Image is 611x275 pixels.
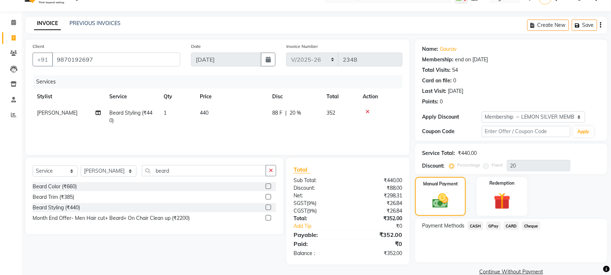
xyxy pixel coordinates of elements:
[326,110,335,116] span: 352
[322,89,358,105] th: Total
[348,207,408,215] div: ₹26.84
[33,43,44,50] label: Client
[164,110,167,116] span: 1
[348,250,408,257] div: ₹352.00
[489,191,516,212] img: _gift.svg
[348,200,408,207] div: ₹26.84
[288,177,348,184] div: Sub Total:
[288,192,348,200] div: Net:
[358,89,403,105] th: Action
[288,200,348,207] div: ( )
[348,239,408,248] div: ₹0
[294,166,310,173] span: Total
[573,126,594,137] button: Apply
[422,113,482,121] div: Apply Discount
[159,89,195,105] th: Qty
[195,89,268,105] th: Price
[52,53,180,66] input: Search by Name/Mobile/Email/Code
[422,98,439,106] div: Points:
[504,222,519,230] span: CARD
[308,208,315,214] span: 9%
[288,222,358,230] a: Add Tip
[37,110,77,116] span: [PERSON_NAME]
[440,98,443,106] div: 0
[288,215,348,222] div: Total:
[482,126,570,137] input: Enter Offer / Coupon Code
[268,89,322,105] th: Disc
[290,109,301,117] span: 20 %
[288,239,348,248] div: Paid:
[422,56,454,63] div: Membership:
[448,87,464,95] div: [DATE]
[455,56,488,63] div: end on [DATE]
[191,43,201,50] label: Date
[422,149,455,157] div: Service Total:
[288,207,348,215] div: ( )
[33,89,105,105] th: Stylist
[142,165,266,176] input: Search or Scan
[422,128,482,135] div: Coupon Code
[458,162,481,168] label: Percentage
[33,53,53,66] button: +91
[486,222,501,230] span: GPay
[33,204,80,212] div: Beard Styling (₹440)
[358,222,408,230] div: ₹0
[286,43,318,50] label: Invoice Number
[33,75,408,89] div: Services
[272,109,282,117] span: 88 F
[522,222,540,230] span: Cheque
[492,162,503,168] label: Fixed
[454,77,456,85] div: 0
[285,109,287,117] span: |
[440,45,457,53] a: Gaurav
[490,180,515,186] label: Redemption
[348,215,408,222] div: ₹352.00
[422,87,447,95] div: Last Visit:
[33,193,74,201] div: Beard Trim (₹385)
[423,181,458,187] label: Manual Payment
[200,110,208,116] span: 440
[34,17,61,30] a: INVOICE
[348,184,408,192] div: ₹88.00
[288,250,348,257] div: Balance :
[572,20,597,31] button: Save
[308,200,315,206] span: 9%
[348,177,408,184] div: ₹440.00
[422,66,451,74] div: Total Visits:
[33,214,190,222] div: Month End Offer- Men Hair cut+ Beard+ On Chair Clean up (₹2200)
[458,149,477,157] div: ₹440.00
[105,89,159,105] th: Service
[422,77,452,85] div: Card on file:
[288,184,348,192] div: Discount:
[348,192,408,200] div: ₹298.31
[527,20,569,31] button: Create New
[422,45,439,53] div: Name:
[468,222,483,230] span: CASH
[288,230,348,239] div: Payable:
[427,192,454,210] img: _cash.svg
[452,66,458,74] div: 54
[422,162,445,170] div: Discount:
[294,200,307,206] span: SGST
[348,230,408,239] div: ₹352.00
[33,183,77,190] div: Beard Color (₹660)
[109,110,152,124] span: Beard Styling (₹440)
[69,20,121,26] a: PREVIOUS INVOICES
[422,222,465,230] span: Payment Methods
[294,208,307,214] span: CGST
